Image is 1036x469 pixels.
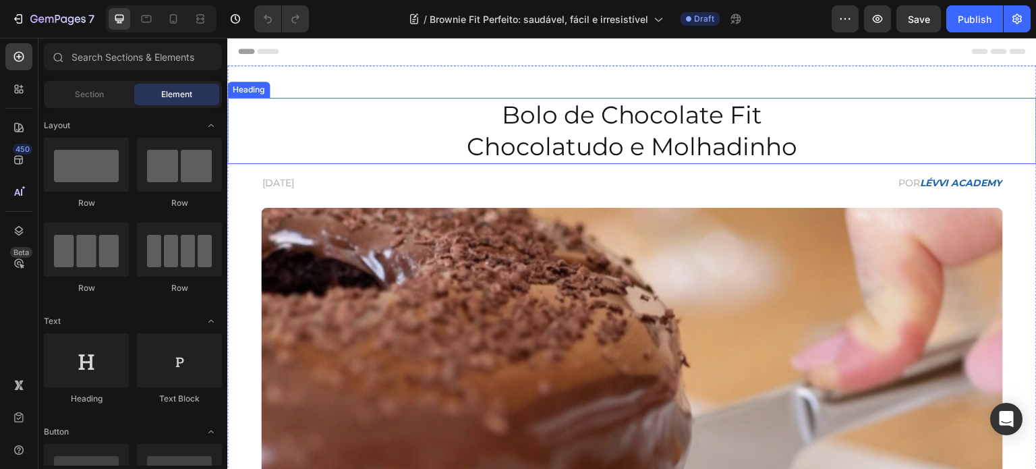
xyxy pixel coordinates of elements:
[411,138,774,153] p: por
[88,11,94,27] p: 7
[254,5,309,32] div: Undo/Redo
[424,12,427,26] span: /
[958,12,991,26] div: Publish
[137,282,222,294] div: Row
[227,38,1036,469] iframe: Design area
[44,426,69,438] span: Button
[44,393,129,405] div: Heading
[44,282,129,294] div: Row
[694,13,714,25] span: Draft
[908,13,930,25] span: Save
[161,88,192,101] span: Element
[44,197,129,209] div: Row
[137,197,222,209] div: Row
[200,421,222,443] span: Toggle open
[200,310,222,332] span: Toggle open
[430,12,648,26] span: Brownie Fit Perfeito: saudável, fácil e irresistível
[44,43,222,70] input: Search Sections & Elements
[13,144,32,155] div: 450
[44,119,70,132] span: Layout
[137,393,222,405] div: Text Block
[693,139,774,151] strong: Lévvi Academy
[75,88,104,101] span: Section
[200,115,222,136] span: Toggle open
[896,5,941,32] button: Save
[44,315,61,327] span: Text
[990,403,1023,435] div: Open Intercom Messenger
[946,5,1003,32] button: Publish
[10,247,32,258] div: Beta
[5,5,100,32] button: 7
